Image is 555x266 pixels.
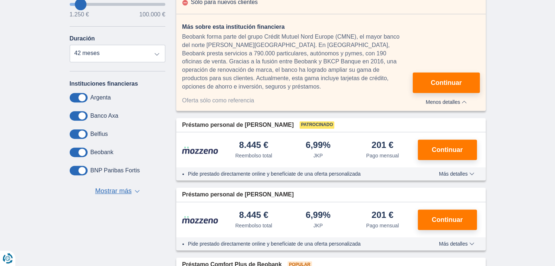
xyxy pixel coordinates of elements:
[371,140,393,150] font: 201 €
[182,122,294,128] font: Préstamo personal de [PERSON_NAME]
[418,140,477,160] button: Continuar
[182,216,219,224] img: producto.pl.alt Mozzeno
[235,223,272,228] font: Reembolso total
[182,24,285,30] font: Más sobre esta institución financiera
[418,210,477,230] button: Continuar
[366,153,399,159] font: Pago mensual
[90,149,113,155] font: Beobank
[188,171,361,177] font: Pide prestado directamente online y benefíciate de una oferta personalizada
[90,131,108,137] font: Belfius
[93,186,142,196] button: Mostrar más ▼
[90,113,119,119] font: Banco Axa
[432,146,463,153] font: Continuar
[306,140,331,150] font: 6,99%
[139,11,165,17] font: 100.000 €
[182,34,400,90] font: Beobank forma parte del grupo Crédit Mutuel Nord Europe (CMNE), el mayor banco del norte [PERSON_...
[70,11,89,17] font: 1.250 €
[433,241,480,247] button: Más detalles
[433,171,480,177] button: Más detalles
[182,191,294,197] font: Préstamo personal de [PERSON_NAME]
[413,97,479,105] button: Menos detalles
[182,97,254,103] font: Oferta sólo como referencia
[90,94,111,101] font: Argenta
[135,191,141,198] font: ▼
[439,241,468,247] font: Más detalles
[95,187,132,195] font: Mostrar más
[313,223,323,228] font: JKP
[188,241,361,247] font: Pide prestado directamente online y benefíciate de una oferta personalizada
[426,99,460,105] font: Menos detalles
[90,167,140,173] font: BNP Paribas Fortis
[371,210,393,220] font: 201 €
[432,216,463,223] font: Continuar
[431,79,462,86] font: Continuar
[366,223,399,228] font: Pago mensual
[306,210,331,220] font: 6,99%
[70,3,166,6] input: quieroTomarPréstamo
[439,171,468,177] font: Más detalles
[413,73,479,93] button: Continuar
[182,146,219,154] img: producto.pl.alt Mozzeno
[239,210,268,220] font: 8.445 €
[301,122,333,127] font: Patrocinado
[235,153,272,159] font: Reembolso total
[70,35,95,42] font: Duración
[313,153,323,159] font: JKP
[239,140,268,150] font: 8.445 €
[70,81,138,87] font: Instituciones financieras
